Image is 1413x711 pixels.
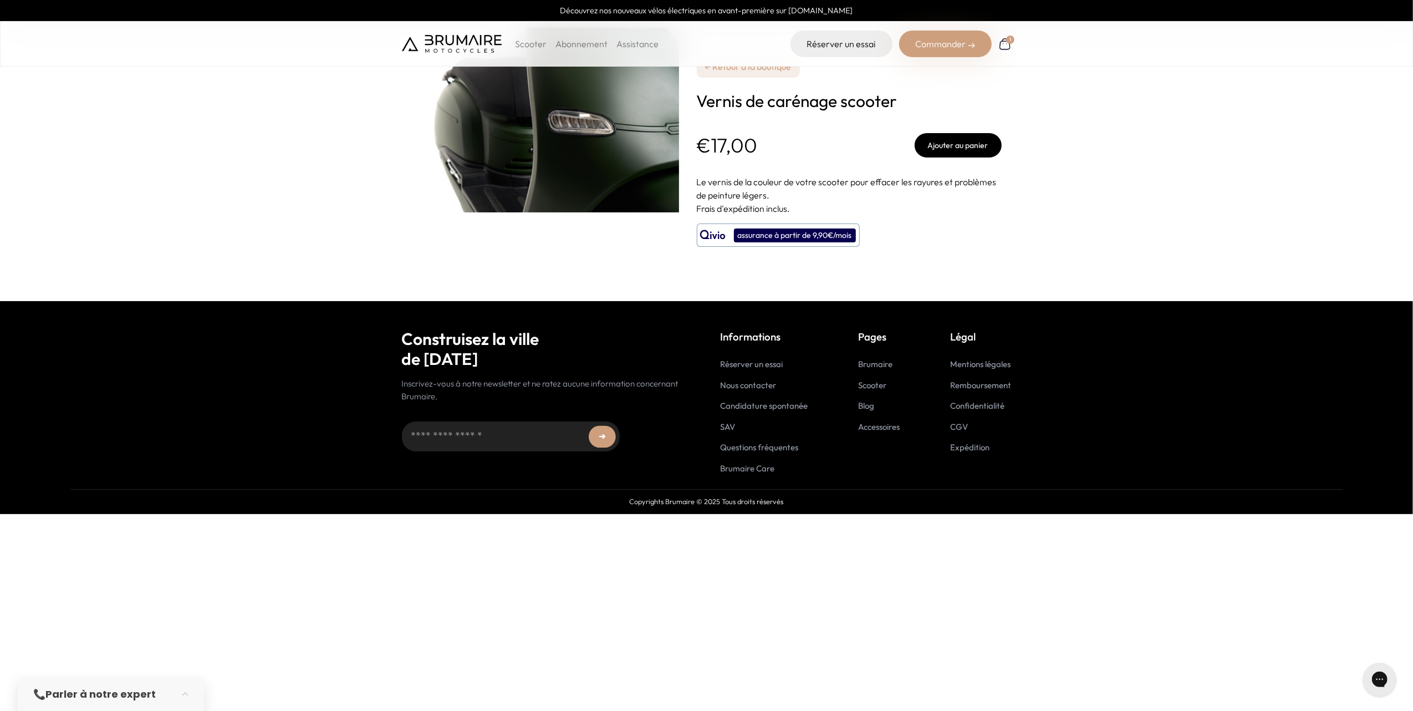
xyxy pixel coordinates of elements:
[951,442,990,453] a: Expédition
[951,329,1012,344] p: Légal
[697,91,1002,111] h1: Vernis de carénage scooter
[951,380,1012,390] a: Remboursement
[721,421,736,432] a: SAV
[998,37,1012,50] img: Panier
[951,400,1005,411] a: Confidentialité
[968,42,975,49] img: right-arrow-2.png
[859,329,900,344] p: Pages
[859,359,893,369] a: Brumaire
[1006,35,1014,44] div: 1
[721,463,775,474] a: Brumaire Care
[859,421,900,432] a: Accessoires
[402,35,502,53] img: Brumaire Motocycles
[951,359,1011,369] a: Mentions légales
[899,31,992,57] div: Commander
[555,38,608,49] a: Abonnement
[697,224,860,247] button: assurance à partir de 9,90€/mois
[998,37,1012,50] a: 1
[734,228,856,242] div: assurance à partir de 9,90€/mois
[1358,659,1402,700] iframe: Gorgias live chat messenger
[721,442,799,453] a: Questions fréquentes
[616,38,659,49] a: Assistance
[721,380,777,390] a: Nous contacter
[721,359,783,369] a: Réserver un essai
[700,228,726,242] img: logo qivio
[859,400,875,411] a: Blog
[721,400,808,411] a: Candidature spontanée
[697,175,1002,202] p: Le vernis de la couleur de votre scooter pour effacer les rayures et problèmes de peinture légers.
[790,31,892,57] a: Réserver un essai
[402,421,620,451] input: Adresse email...
[402,329,693,369] h2: Construisez la ville de [DATE]
[915,133,1002,158] button: Ajouter au panier
[515,37,547,50] p: Scooter
[697,134,758,156] p: €17,00
[721,329,808,344] p: Informations
[589,425,616,448] button: ➜
[402,378,693,403] p: Inscrivez-vous à notre newsletter et ne ratez aucune information concernant Brumaire.
[402,28,679,212] img: Vernis de carénage scooter
[697,202,1002,215] p: Frais d'expédition inclus.
[859,380,887,390] a: Scooter
[951,421,968,432] a: CGV
[70,496,1342,507] p: Copyrights Brumaire © 2025 Tous droits réservés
